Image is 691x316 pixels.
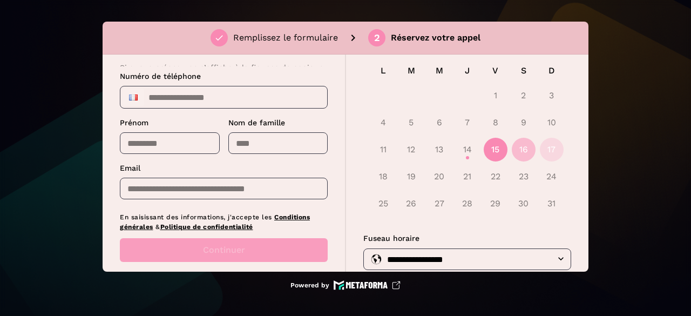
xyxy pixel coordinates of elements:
p: Powered by [290,281,329,290]
span: Nom de famille [228,118,285,127]
span: J [458,60,477,82]
span: Numéro de téléphone [120,72,201,80]
button: 16 août 2025 [512,138,536,162]
div: 2 [374,33,380,43]
button: 17 août 2025 [540,138,564,162]
span: M [402,60,421,82]
p: En saisissant des informations, j'accepte les [120,212,328,232]
span: S [514,60,533,82]
button: Open [554,252,567,265]
p: Si aucun créneau ne s’affiche à la fin, pas de panique : [120,62,324,84]
a: Politique de confidentialité [160,223,253,231]
p: Remplissez le formulaire [233,31,338,44]
span: D [542,60,561,82]
button: 15 août 2025 [484,138,507,162]
p: Réservez votre appel [391,31,480,44]
span: Prénom [120,118,148,127]
a: Powered by [290,280,401,290]
span: Email [120,164,140,172]
span: & [155,223,160,231]
span: M [430,60,449,82]
span: V [486,60,505,82]
div: France: + 33 [123,89,144,106]
span: L [374,60,393,82]
p: Fuseau horaire [363,233,571,244]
